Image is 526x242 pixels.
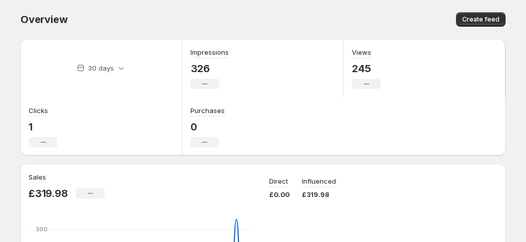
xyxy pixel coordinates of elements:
p: 0 [190,121,225,133]
span: Overview [20,13,67,26]
p: £319.98 [302,189,336,200]
button: Create feed [456,12,506,27]
h3: Sales [29,172,46,182]
p: £319.98 [29,187,68,200]
p: 30 days [88,63,114,73]
h3: Purchases [190,105,225,116]
p: 1 [29,121,57,133]
p: £0.00 [269,189,290,200]
p: 245 [352,62,380,75]
p: 326 [190,62,229,75]
p: Influenced [302,176,336,186]
h3: Impressions [190,47,229,57]
h3: Views [352,47,371,57]
h3: Clicks [29,105,48,116]
text: 300 [36,226,47,233]
p: Direct [269,176,288,186]
span: Create feed [462,15,499,24]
